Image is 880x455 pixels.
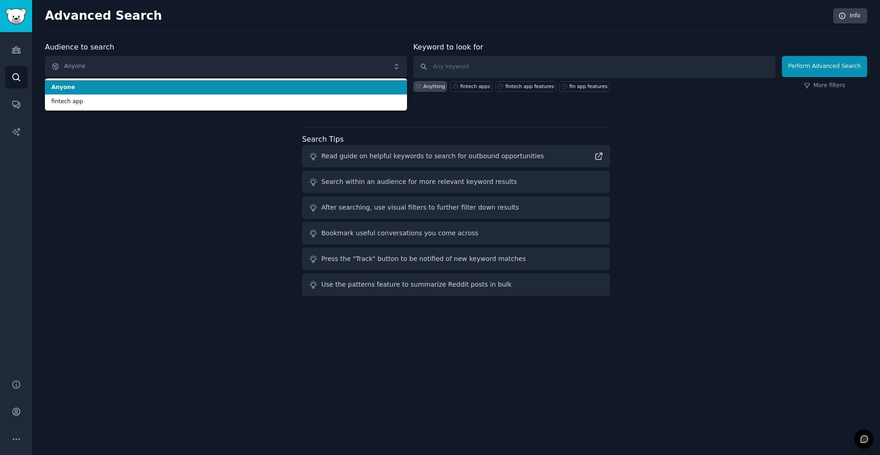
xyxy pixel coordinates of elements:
[804,82,845,90] a: More filters
[5,8,27,24] img: GummySearch logo
[423,83,445,89] div: Anything
[413,56,775,78] input: Any keyword
[45,43,114,51] label: Audience to search
[51,83,401,92] span: Anyone
[782,56,867,77] button: Perform Advanced Search
[569,83,607,89] div: fin app features
[45,9,828,23] h2: Advanced Search
[321,280,511,289] div: Use the patterns feature to summarize Reddit posts in bulk
[460,83,490,89] div: fintech apps
[321,151,544,161] div: Read guide on helpful keywords to search for outbound opportunities
[321,228,478,238] div: Bookmark useful conversations you come across
[413,43,484,51] label: Keyword to look for
[833,8,867,24] a: Info
[321,177,517,187] div: Search within an audience for more relevant keyword results
[45,78,407,111] ul: Anyone
[321,203,519,212] div: After searching, use visual filters to further filter down results
[321,254,526,264] div: Press the "Track" button to be notified of new keyword matches
[45,56,407,77] button: Anyone
[506,83,554,89] div: fintech app features
[302,135,344,144] label: Search Tips
[51,98,401,106] span: fintech app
